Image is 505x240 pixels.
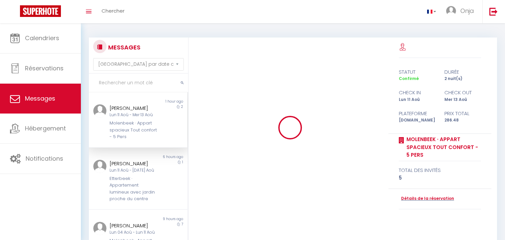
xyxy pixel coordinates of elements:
[110,104,158,112] div: [PERSON_NAME]
[181,104,183,109] span: 2
[110,167,158,174] div: Lun 11 Aoû - [DATE] Aoû
[399,174,481,182] div: 5
[399,166,481,174] div: total des invités
[394,89,440,97] div: check in
[138,154,187,160] div: 6 hours ago
[110,120,158,140] div: Molenbeek · Appart spacieux Tout confort - 5 Pers
[102,7,125,14] span: Chercher
[440,76,485,82] div: 2 nuit(s)
[89,74,188,92] input: Rechercher un mot clé
[440,89,485,97] div: check out
[110,160,158,168] div: [PERSON_NAME]
[440,117,485,123] div: 286.48
[110,222,158,230] div: [PERSON_NAME]
[460,7,474,15] span: Onja
[440,68,485,76] div: durée
[440,110,485,118] div: Prix total
[182,160,183,165] span: 1
[446,6,456,16] img: ...
[20,5,61,17] img: Super Booking
[110,112,158,118] div: Lun 11 Aoû - Mer 13 Aoû
[489,7,498,16] img: logout
[26,154,63,163] span: Notifications
[181,222,183,227] span: 7
[93,160,107,173] img: ...
[399,76,419,81] span: Confirmé
[107,40,140,55] h3: MESSAGES
[394,68,440,76] div: statut
[93,222,107,235] img: ...
[25,64,64,72] span: Réservations
[394,110,440,118] div: Plateforme
[394,117,440,123] div: [DOMAIN_NAME]
[25,34,59,42] span: Calendriers
[25,124,66,132] span: Hébergement
[404,135,481,159] a: Molenbeek · Appart spacieux Tout confort - 5 Pers
[394,97,440,103] div: Lun 11 Aoû
[138,99,187,104] div: 1 hour ago
[110,175,158,202] div: Etterbeek · Appartement lumineux avec jardin proche du centre
[25,94,55,103] span: Messages
[93,104,107,118] img: ...
[399,196,454,202] a: Détails de la réservation
[110,229,158,236] div: Lun 04 Aoû - Lun 11 Aoû
[138,216,187,222] div: 9 hours ago
[440,97,485,103] div: Mer 13 Aoû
